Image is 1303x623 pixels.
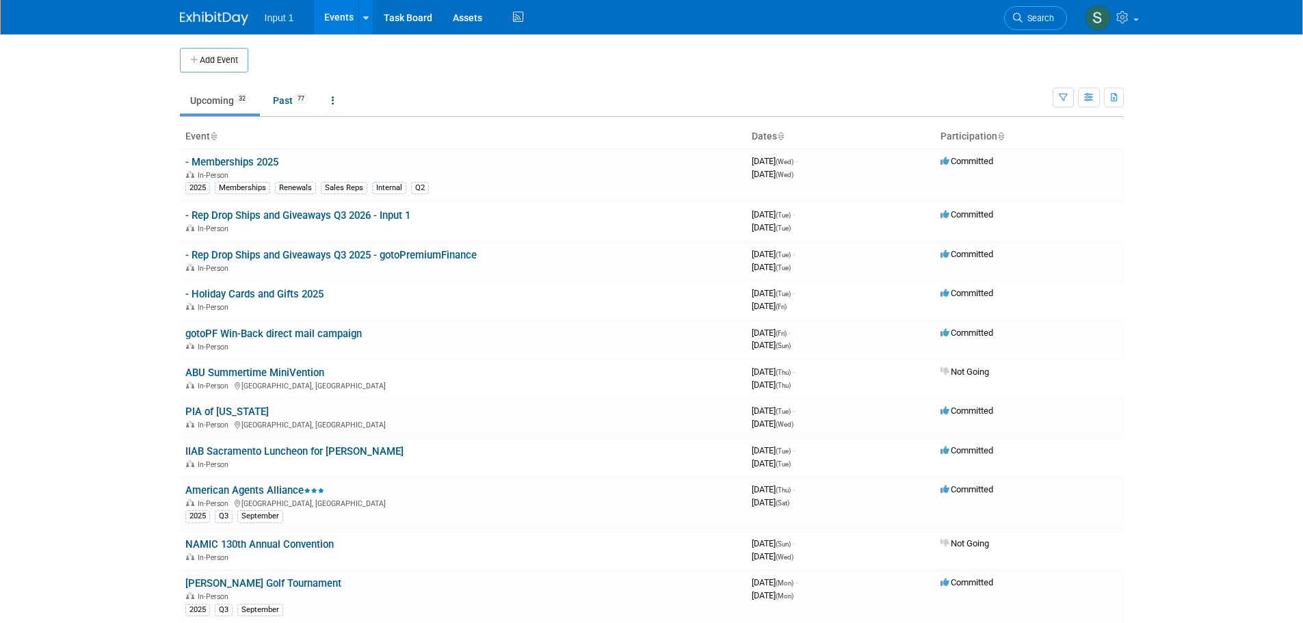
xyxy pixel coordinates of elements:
[793,209,795,220] span: -
[185,367,324,379] a: ABU Summertime MiniVention
[185,484,324,496] a: American Agents Alliance
[940,367,989,377] span: Not Going
[752,458,791,468] span: [DATE]
[776,408,791,415] span: (Tue)
[752,249,795,259] span: [DATE]
[776,486,791,494] span: (Thu)
[793,367,795,377] span: -
[198,553,233,562] span: In-Person
[752,577,798,587] span: [DATE]
[215,510,233,522] div: Q3
[215,182,270,194] div: Memberships
[940,406,993,416] span: Committed
[186,264,194,271] img: In-Person Event
[1023,13,1054,23] span: Search
[186,343,194,349] img: In-Person Event
[776,553,793,561] span: (Wed)
[776,211,791,219] span: (Tue)
[752,209,795,220] span: [DATE]
[185,209,410,222] a: - Rep Drop Ships and Giveaways Q3 2026 - Input 1
[793,538,795,548] span: -
[210,131,217,142] a: Sort by Event Name
[776,460,791,468] span: (Tue)
[793,288,795,298] span: -
[940,445,993,455] span: Committed
[777,131,784,142] a: Sort by Start Date
[185,288,324,300] a: - Holiday Cards and Gifts 2025
[940,577,993,587] span: Committed
[776,369,791,376] span: (Thu)
[752,156,798,166] span: [DATE]
[185,497,741,508] div: [GEOGRAPHIC_DATA], [GEOGRAPHIC_DATA]
[940,288,993,298] span: Committed
[186,421,194,427] img: In-Person Event
[752,380,791,390] span: [DATE]
[940,538,989,548] span: Not Going
[180,48,248,72] button: Add Event
[776,171,793,178] span: (Wed)
[776,540,791,548] span: (Sun)
[935,125,1124,148] th: Participation
[776,303,787,310] span: (Fri)
[198,303,233,312] span: In-Person
[752,406,795,416] span: [DATE]
[752,288,795,298] span: [DATE]
[752,301,787,311] span: [DATE]
[940,209,993,220] span: Committed
[186,224,194,231] img: In-Person Event
[185,538,334,551] a: NAMIC 130th Annual Convention
[752,590,793,600] span: [DATE]
[997,131,1004,142] a: Sort by Participation Type
[752,551,793,561] span: [DATE]
[237,604,283,616] div: September
[793,249,795,259] span: -
[186,382,194,388] img: In-Person Event
[1085,5,1111,31] img: Susan Stout
[776,499,789,507] span: (Sat)
[795,156,798,166] span: -
[293,94,308,104] span: 77
[776,158,793,165] span: (Wed)
[321,182,367,194] div: Sales Reps
[198,592,233,601] span: In-Person
[372,182,406,194] div: Internal
[185,419,741,429] div: [GEOGRAPHIC_DATA], [GEOGRAPHIC_DATA]
[185,328,362,340] a: gotoPF Win-Back direct mail campaign
[275,182,316,194] div: Renewals
[776,264,791,271] span: (Tue)
[752,484,795,494] span: [DATE]
[185,604,210,616] div: 2025
[180,12,248,25] img: ExhibitDay
[186,553,194,560] img: In-Person Event
[235,94,250,104] span: 32
[793,406,795,416] span: -
[752,497,789,507] span: [DATE]
[752,340,791,350] span: [DATE]
[198,460,233,469] span: In-Person
[752,262,791,272] span: [DATE]
[776,251,791,259] span: (Tue)
[752,169,793,179] span: [DATE]
[776,290,791,297] span: (Tue)
[198,343,233,352] span: In-Person
[185,380,741,390] div: [GEOGRAPHIC_DATA], [GEOGRAPHIC_DATA]
[185,182,210,194] div: 2025
[186,303,194,310] img: In-Person Event
[186,499,194,506] img: In-Person Event
[752,538,795,548] span: [DATE]
[263,88,319,114] a: Past77
[789,328,791,338] span: -
[752,419,793,429] span: [DATE]
[198,224,233,233] span: In-Person
[746,125,935,148] th: Dates
[776,224,791,232] span: (Tue)
[198,421,233,429] span: In-Person
[752,222,791,233] span: [DATE]
[795,577,798,587] span: -
[1004,6,1067,30] a: Search
[185,577,341,589] a: [PERSON_NAME] Golf Tournament
[940,328,993,338] span: Committed
[752,445,795,455] span: [DATE]
[265,12,294,23] span: Input 1
[198,499,233,508] span: In-Person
